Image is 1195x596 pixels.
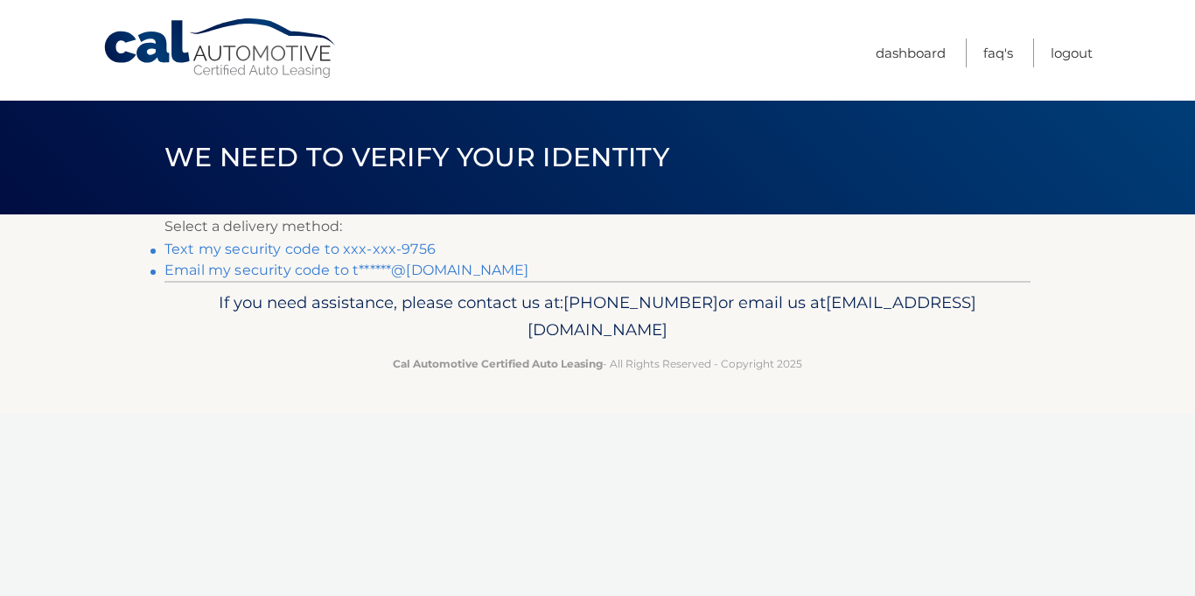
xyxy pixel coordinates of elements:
a: Logout [1051,39,1093,67]
a: Cal Automotive [102,18,339,80]
p: Select a delivery method: [164,214,1031,239]
a: Dashboard [876,39,946,67]
span: [PHONE_NUMBER] [563,292,718,312]
p: If you need assistance, please contact us at: or email us at [176,289,1019,345]
p: - All Rights Reserved - Copyright 2025 [176,354,1019,373]
strong: Cal Automotive Certified Auto Leasing [393,357,603,370]
a: Email my security code to t******@[DOMAIN_NAME] [164,262,529,278]
a: Text my security code to xxx-xxx-9756 [164,241,436,257]
a: FAQ's [983,39,1013,67]
span: We need to verify your identity [164,141,669,173]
